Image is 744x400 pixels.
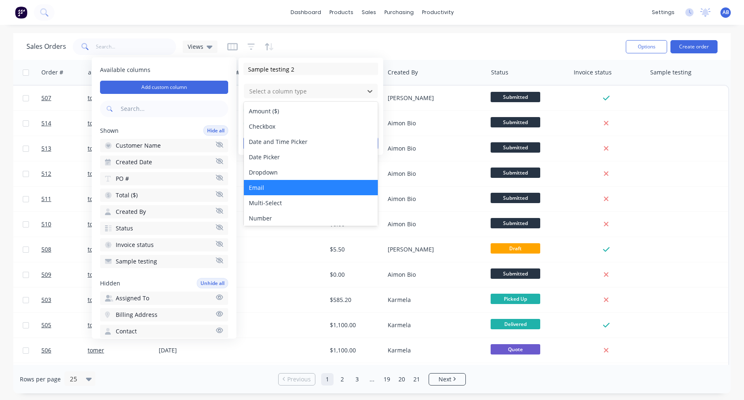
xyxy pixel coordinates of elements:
span: Submitted [491,168,540,178]
a: 507 [41,86,91,110]
span: AB [723,9,729,16]
div: Karmela [388,321,479,329]
div: Amount ($) [244,103,378,119]
div: Aimon Bio [388,220,479,228]
span: 503 [41,296,51,304]
button: Billing Address [100,308,228,321]
span: Draft [491,243,540,254]
span: Next [439,375,451,383]
input: Search... [96,38,176,55]
div: products [325,6,358,19]
a: 508 [41,237,91,262]
span: Sample testing [116,257,157,266]
div: [DATE] [159,346,220,354]
span: 507 [41,94,51,102]
button: Total ($) [100,189,228,202]
span: Rows per page [20,375,61,383]
div: Checkbox [244,119,378,134]
div: [PERSON_NAME] [388,245,479,254]
button: Customer Name [100,139,228,152]
div: purchasing [380,6,418,19]
div: settings [648,6,679,19]
span: 508 [41,245,51,254]
a: 505 [41,313,91,338]
a: dashboard [286,6,325,19]
span: Submitted [491,92,540,102]
div: $0.00 [330,271,378,279]
div: $5.50 [330,245,378,254]
div: Status [491,68,508,77]
a: Page 19 [381,373,393,386]
span: Status [116,224,133,232]
input: Enter column name... [243,63,378,75]
div: $585.20 [330,296,378,304]
div: Dropdown [244,165,378,180]
button: Created Date [100,156,228,169]
span: Assigned To [116,294,149,302]
div: Order # [41,68,63,77]
span: Created By [116,208,146,216]
span: Quote [491,344,540,354]
div: Date Picker [244,149,378,165]
div: Aimon Bio [388,170,479,178]
span: Submitted [491,268,540,279]
button: Hide all [203,125,228,136]
span: Views [188,42,203,51]
img: Factory [15,6,27,19]
div: Karmela [388,296,479,304]
div: $1,100.00 [330,321,378,329]
div: Karmela [388,346,479,354]
span: Hidden [100,279,120,287]
ul: Pagination [275,373,469,386]
a: Previous page [279,375,315,383]
span: 506 [41,346,51,354]
a: 504 [41,363,91,388]
div: Date and Time Picker [244,134,378,149]
span: Total ($) [116,191,138,199]
div: Aimon Bio [388,271,479,279]
div: Multi-Select [244,195,378,211]
span: Customer Name [116,141,161,150]
span: 511 [41,195,51,203]
h1: Sales Orders [26,43,66,50]
div: Created By [388,68,418,77]
a: Page 3 [351,373,363,386]
a: Jump forward [366,373,378,386]
a: 513 [41,136,91,161]
a: 510 [41,212,91,237]
div: Sample testing [650,68,692,77]
button: Created By [100,205,228,218]
span: 509 [41,271,51,279]
div: Aimon Bio [388,119,479,127]
span: Contact [116,327,137,335]
span: Submitted [491,193,540,203]
button: Contact [100,325,228,338]
span: Submitted [491,218,540,228]
a: 503 [41,287,91,312]
span: Billing Address [116,311,157,319]
span: 510 [41,220,51,228]
a: 514 [41,111,91,136]
a: 512 [41,161,91,186]
span: 514 [41,119,51,127]
button: PO # [100,172,228,185]
div: $1,100.00 [330,346,378,354]
button: Create order [670,40,718,53]
a: 509 [41,262,91,287]
button: Unhide all [197,278,228,288]
button: Options [626,40,667,53]
span: PO # [116,175,129,183]
div: Aimon Bio [388,144,479,153]
div: Aimon Bio [388,195,479,203]
span: 513 [41,144,51,153]
button: Status [100,222,228,235]
input: Search... [119,101,228,117]
span: Shown [100,126,119,134]
span: 505 [41,321,51,329]
button: Invoice status [100,238,228,251]
div: sales [358,6,380,19]
span: Available columns [100,66,228,74]
span: Created Date [116,158,152,166]
a: Page 20 [396,373,408,386]
a: Page 1 is your current page [321,373,334,386]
